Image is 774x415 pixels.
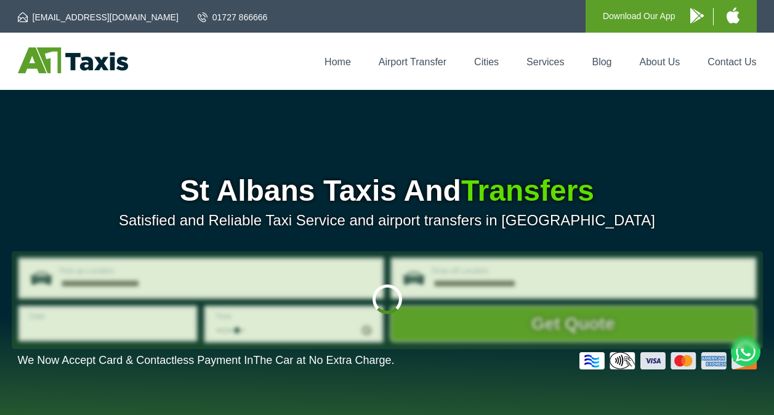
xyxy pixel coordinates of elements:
[18,47,128,73] img: A1 Taxis St Albans LTD
[592,57,611,67] a: Blog
[579,352,757,369] img: Credit And Debit Cards
[253,354,394,366] span: The Car at No Extra Charge.
[727,7,740,23] img: A1 Taxis iPhone App
[640,57,680,67] a: About Us
[474,57,499,67] a: Cities
[18,11,179,23] a: [EMAIL_ADDRESS][DOMAIN_NAME]
[18,176,757,206] h1: St Albans Taxis And
[198,11,268,23] a: 01727 866666
[690,8,704,23] img: A1 Taxis Android App
[526,57,564,67] a: Services
[18,212,757,229] p: Satisfied and Reliable Taxi Service and airport transfers in [GEOGRAPHIC_DATA]
[603,9,675,24] p: Download Our App
[461,174,594,207] span: Transfers
[707,57,756,67] a: Contact Us
[18,354,395,367] p: We Now Accept Card & Contactless Payment In
[325,57,351,67] a: Home
[379,57,446,67] a: Airport Transfer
